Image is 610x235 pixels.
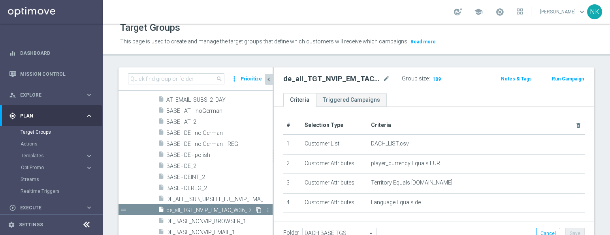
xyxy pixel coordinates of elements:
[9,91,16,99] i: person_search
[158,162,164,171] i: insert_drive_file
[283,74,381,84] h2: de_all_TGT_NVIP_EM_TAC_W36_DEPOSIT_ISSUE
[21,164,93,171] button: OptiPromo keyboard_arrow_right
[19,222,43,227] a: Settings
[21,173,102,185] div: Streams
[21,185,102,197] div: Realtime Triggers
[9,91,85,99] div: Explore
[587,4,602,19] div: NK
[283,193,301,213] td: 4
[9,50,16,57] i: equalizer
[283,93,316,107] a: Criteria
[283,154,301,174] td: 2
[9,92,93,98] button: person_search Explore keyboard_arrow_right
[158,107,164,116] i: insert_drive_file
[166,141,273,147] span: BASE - DE - no German _ REG
[21,141,82,147] a: Actions
[9,112,16,119] i: gps_fixed
[371,140,409,147] span: DACH_LIST.csv
[283,174,301,194] td: 3
[158,151,164,160] i: insert_drive_file
[21,165,77,170] span: OptiPromo
[539,6,587,18] a: [PERSON_NAME]keyboard_arrow_down
[166,108,273,114] span: BASE - AT _ noGerman
[8,221,15,228] i: settings
[578,7,586,16] span: keyboard_arrow_down
[21,153,85,158] div: Templates
[158,217,164,226] i: insert_drive_file
[21,165,85,170] div: OptiPromo
[21,176,82,183] a: Streams
[158,118,164,127] i: insert_drive_file
[166,174,273,181] span: BASE - DEINT_2
[85,112,93,119] i: keyboard_arrow_right
[265,207,271,213] i: more_vert
[166,196,273,203] span: DE_ALL__SUB_UPSELL_EJ__NVIP_EMA_T&amp;T_LT
[301,193,368,213] td: Customer Attributes
[166,152,273,159] span: BASE - DE - polish
[85,204,93,211] i: keyboard_arrow_right
[371,160,440,167] span: player_currency Equals EUR
[166,97,273,103] span: AT_EMAIL_SUBS_2_DAY
[20,63,93,84] a: Mission Control
[158,195,164,204] i: insert_drive_file
[166,130,273,136] span: BASE - DE - no German
[20,205,85,210] span: Execute
[301,154,368,174] td: Customer Attributes
[166,163,273,170] span: BASE - DE_2
[128,73,224,84] input: Quick find group or folder
[85,164,93,172] i: keyboard_arrow_right
[21,126,102,138] div: Target Groups
[20,43,93,63] a: Dashboard
[20,114,85,118] span: Plan
[21,138,102,150] div: Actions
[575,122,582,129] i: delete_forever
[9,113,93,119] button: gps_fixed Plan keyboard_arrow_right
[216,76,222,82] span: search
[9,204,85,211] div: Execute
[158,129,164,138] i: insert_drive_file
[474,7,483,16] span: school
[265,76,273,83] i: chevron_left
[158,140,164,149] i: insert_drive_file
[283,116,301,134] th: #
[301,134,368,154] td: Customer List
[21,188,82,194] a: Realtime Triggers
[283,220,321,229] button: + Add Selection
[371,179,452,186] span: Territory Equals [DOMAIN_NAME]
[9,112,85,119] div: Plan
[158,206,164,215] i: insert_drive_file
[9,63,93,84] div: Mission Control
[158,96,164,105] i: insert_drive_file
[21,153,93,159] button: Templates keyboard_arrow_right
[21,150,102,162] div: Templates
[166,218,273,225] span: DE_BASE_NONVIP_BROWSER_1
[9,204,16,211] i: play_circle_outline
[20,93,85,97] span: Explore
[371,199,421,206] span: Language Equals de
[85,91,93,99] i: keyboard_arrow_right
[120,38,409,45] span: This page is used to create and manage the target groups that define which customers will receive...
[9,43,93,63] div: Dashboard
[371,122,391,128] span: Criteria
[383,74,390,84] i: mode_edit
[402,75,429,82] label: Group size
[256,207,262,213] i: Duplicate Target group
[158,184,164,193] i: insert_drive_file
[239,74,263,84] button: Prioritize
[429,75,430,82] label: :
[551,75,585,83] button: Run Campaign
[85,152,93,160] i: keyboard_arrow_right
[166,185,273,192] span: BASE - DEREG_2
[410,37,437,46] button: Read more
[265,74,273,85] button: chevron_left
[21,153,77,158] span: Templates
[21,129,82,135] a: Target Groups
[9,71,93,77] button: Mission Control
[9,205,93,211] div: play_circle_outline Execute keyboard_arrow_right
[9,50,93,56] button: equalizer Dashboard
[21,162,102,173] div: OptiPromo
